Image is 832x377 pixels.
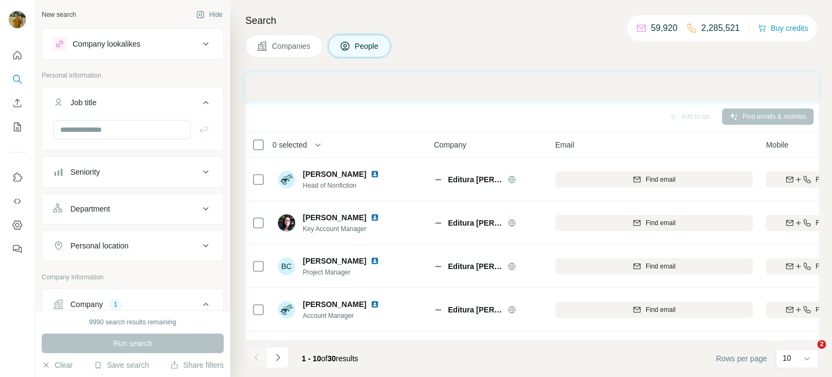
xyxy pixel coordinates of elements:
[555,302,753,318] button: Find email
[758,21,808,36] button: Buy credits
[170,360,224,370] button: Share filters
[9,69,26,89] button: Search
[9,117,26,137] button: My lists
[434,305,443,314] img: Logo of Editura Arthur
[245,13,819,28] h4: Search
[370,257,379,265] img: LinkedIn logo
[303,311,383,321] span: Account Manager
[9,11,26,28] img: Avatar
[370,213,379,222] img: LinkedIn logo
[278,258,295,275] div: BC
[42,10,76,20] div: New search
[303,169,366,180] span: [PERSON_NAME]
[646,218,675,228] span: Find email
[9,215,26,235] button: Dashboard
[434,175,443,184] img: Logo of Editura Arthur
[766,139,788,150] span: Mobile
[370,170,379,178] img: LinkedIn logo
[70,97,96,108] div: Job title
[303,212,366,223] span: [PERSON_NAME]
[555,215,753,231] button: Find email
[42,196,223,222] button: Department
[448,174,502,185] span: Editura [PERSON_NAME]
[303,181,383,190] span: Head of Nonfiction
[42,90,223,120] button: Job title
[783,353,791,363] p: 10
[9,168,26,187] button: Use Surfe on LinkedIn
[42,71,224,80] p: Personal information
[188,7,230,23] button: Hide
[646,175,675,184] span: Find email
[328,354,336,363] span: 30
[70,167,100,177] div: Seniority
[42,159,223,185] button: Seniority
[817,340,826,349] span: 2
[245,73,819,101] iframe: Banner
[42,31,223,57] button: Company lookalikes
[70,240,128,251] div: Personal location
[302,354,358,363] span: results
[9,46,26,65] button: Quick start
[42,233,223,259] button: Personal location
[646,305,675,315] span: Find email
[70,299,103,310] div: Company
[42,360,73,370] button: Clear
[434,262,443,271] img: Logo of Editura Arthur
[89,317,177,327] div: 9990 search results remaining
[302,354,321,363] span: 1 - 10
[646,261,675,271] span: Find email
[434,219,443,227] img: Logo of Editura Arthur
[267,347,289,368] button: Navigate to next page
[701,22,740,35] p: 2,285,521
[94,360,149,370] button: Save search
[303,224,383,234] span: Key Account Manager
[9,93,26,113] button: Enrich CSV
[9,191,26,211] button: Use Surfe API
[448,261,502,272] span: Editura [PERSON_NAME]
[448,304,502,315] span: Editura [PERSON_NAME]
[321,354,328,363] span: of
[73,39,140,49] div: Company lookalikes
[109,299,122,309] div: 1
[370,300,379,309] img: LinkedIn logo
[42,291,223,322] button: Company1
[555,139,574,150] span: Email
[448,218,502,228] span: Editura [PERSON_NAME]
[716,353,767,364] span: Rows per page
[70,203,110,214] div: Department
[651,22,678,35] p: 59,920
[303,299,366,310] span: [PERSON_NAME]
[355,41,380,52] span: People
[555,171,753,188] button: Find email
[42,272,224,282] p: Company information
[555,258,753,274] button: Find email
[303,267,383,277] span: Project Manager
[278,171,295,188] img: Avatar
[278,214,295,232] img: Avatar
[795,340,821,366] iframe: Intercom live chat
[272,41,311,52] span: Companies
[9,239,26,259] button: Feedback
[272,139,307,150] span: 0 selected
[303,255,366,266] span: [PERSON_NAME]
[434,139,466,150] span: Company
[278,301,295,318] img: Avatar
